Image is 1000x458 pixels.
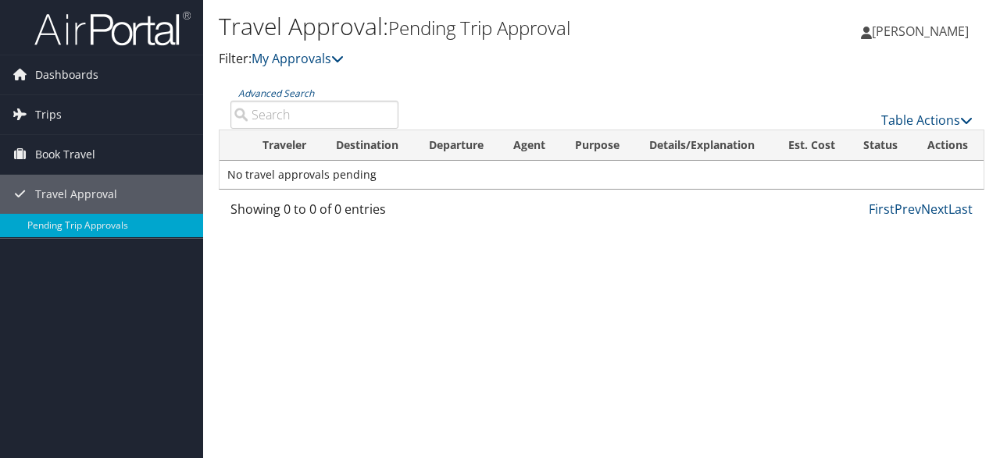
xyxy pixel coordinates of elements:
[35,55,98,94] span: Dashboards
[869,201,895,218] a: First
[35,95,62,134] span: Trips
[499,130,561,161] th: Agent
[872,23,969,40] span: [PERSON_NAME]
[921,201,948,218] a: Next
[34,10,191,47] img: airportal-logo.png
[635,130,772,161] th: Details/Explanation
[913,130,984,161] th: Actions
[849,130,913,161] th: Status: activate to sort column ascending
[230,101,398,129] input: Advanced Search
[230,200,398,226] div: Showing 0 to 0 of 0 entries
[252,50,344,67] a: My Approvals
[220,161,984,189] td: No travel approvals pending
[415,130,500,161] th: Departure: activate to sort column ascending
[895,201,921,218] a: Prev
[35,175,117,214] span: Travel Approval
[773,130,849,161] th: Est. Cost: activate to sort column ascending
[219,10,729,43] h1: Travel Approval:
[881,112,973,129] a: Table Actions
[388,15,570,41] small: Pending Trip Approval
[948,201,973,218] a: Last
[238,87,314,100] a: Advanced Search
[219,49,729,69] p: Filter:
[861,8,984,55] a: [PERSON_NAME]
[35,135,95,174] span: Book Travel
[561,130,635,161] th: Purpose
[322,130,415,161] th: Destination: activate to sort column ascending
[248,130,322,161] th: Traveler: activate to sort column ascending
